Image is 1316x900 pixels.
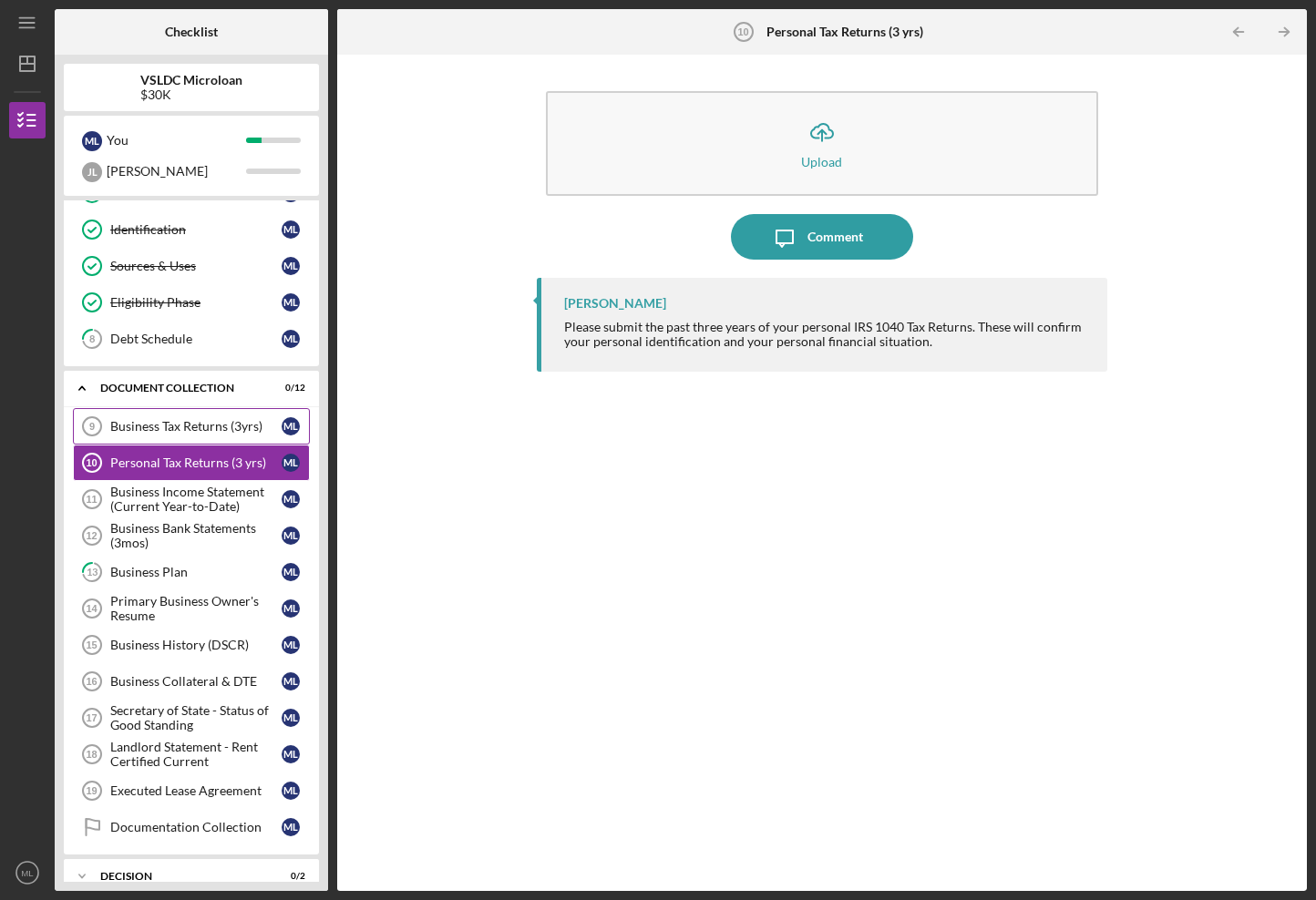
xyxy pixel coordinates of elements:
[110,820,282,834] div: Documentation Collection
[546,91,1098,196] button: Upload
[73,445,310,481] a: 10Personal Tax Returns (3 yrs)ML
[272,383,305,394] div: 0 / 12
[140,73,242,87] b: VSLDC Microloan
[73,517,310,554] a: 12Business Bank Statements (3mos)ML
[89,333,95,345] tspan: 8
[73,321,310,357] a: 8Debt ScheduleML
[86,749,97,760] tspan: 18
[86,639,97,650] tspan: 15
[73,772,310,809] a: 19Executed Lease AgreementML
[282,417,300,435] div: M L
[110,565,282,579] div: Business Plan
[282,636,300,654] div: M L
[82,162,102,182] div: J L
[110,455,282,470] div: Personal Tax Returns (3 yrs)
[564,296,666,311] div: [PERSON_NAME]
[73,248,310,284] a: Sources & UsesML
[282,672,300,690] div: M L
[110,638,282,652] div: Business History (DSCR)
[73,736,310,772] a: 18Landlord Statement - Rent Certified CurrentML
[73,554,310,590] a: 13Business PlanML
[272,871,305,882] div: 0 / 2
[165,25,218,39] b: Checklist
[807,214,863,260] div: Comment
[100,871,260,882] div: Decision
[282,782,300,800] div: M L
[73,211,310,248] a: IdentificationML
[110,222,282,237] div: Identification
[110,419,282,434] div: Business Tax Returns (3yrs)
[282,599,300,618] div: M L
[564,320,1089,349] div: Please submit the past three years of your personal IRS 1040 Tax Returns. These will confirm your...
[110,740,282,769] div: Landlord Statement - Rent Certified Current
[110,783,282,798] div: Executed Lease Agreement
[140,87,242,102] div: $30K
[110,259,282,273] div: Sources & Uses
[282,709,300,727] div: M L
[73,175,310,211] a: Credit Score and ReportML
[86,712,97,723] tspan: 17
[107,125,246,156] div: You
[110,485,282,514] div: Business Income Statement (Current Year-to-Date)
[73,408,310,445] a: 9Business Tax Returns (3yrs)ML
[282,257,300,275] div: M L
[73,663,310,700] a: 16Business Collateral & DTEML
[73,590,310,627] a: 14Primary Business Owner's ResumeML
[282,818,300,836] div: M L
[87,567,98,578] tspan: 13
[282,330,300,348] div: M L
[86,785,97,796] tspan: 19
[282,745,300,763] div: M L
[766,25,923,39] b: Personal Tax Returns (3 yrs)
[282,454,300,472] div: M L
[110,521,282,550] div: Business Bank Statements (3mos)
[86,494,97,505] tspan: 11
[282,490,300,508] div: M L
[73,700,310,736] a: 17Secretary of State - Status of Good StandingML
[110,594,282,623] div: Primary Business Owner's Resume
[89,421,95,432] tspan: 9
[282,293,300,312] div: M L
[282,563,300,581] div: M L
[86,530,97,541] tspan: 12
[73,481,310,517] a: 11Business Income Statement (Current Year-to-Date)ML
[73,627,310,663] a: 15Business History (DSCR)ML
[86,603,98,614] tspan: 14
[73,809,310,845] a: Documentation CollectionML
[731,214,913,260] button: Comment
[110,703,282,732] div: Secretary of State - Status of Good Standing
[737,26,748,37] tspan: 10
[86,457,97,468] tspan: 10
[110,674,282,689] div: Business Collateral & DTE
[282,220,300,239] div: M L
[801,155,842,169] div: Upload
[82,131,102,151] div: M L
[73,284,310,321] a: Eligibility PhaseML
[107,156,246,187] div: [PERSON_NAME]
[86,676,97,687] tspan: 16
[21,868,34,878] text: ML
[9,854,46,891] button: ML
[110,332,282,346] div: Debt Schedule
[110,295,282,310] div: Eligibility Phase
[100,383,260,394] div: Document Collection
[282,527,300,545] div: M L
